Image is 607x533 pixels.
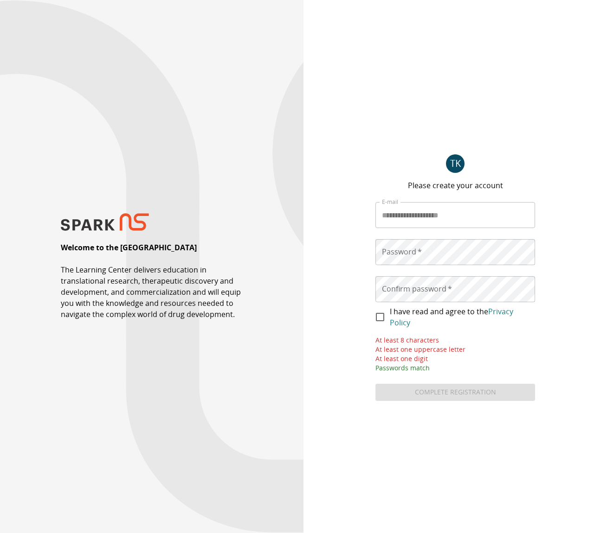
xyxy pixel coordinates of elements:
[375,336,535,345] p: At least 8 characters
[61,213,149,231] img: SPARK NS
[382,198,398,206] label: E-mail
[61,264,243,320] p: The Learning Center delivers education in translational research, therapeutic discovery and devel...
[375,354,535,363] p: At least one digit
[446,154,465,173] div: T K
[390,306,513,328] a: Privacy Policy
[61,242,197,253] p: Welcome to the [GEOGRAPHIC_DATA]
[408,180,503,191] p: Please create your account
[375,363,535,373] p: Passwords match
[375,345,535,354] p: At least one uppercase letter
[390,306,528,328] span: I have read and agree to the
